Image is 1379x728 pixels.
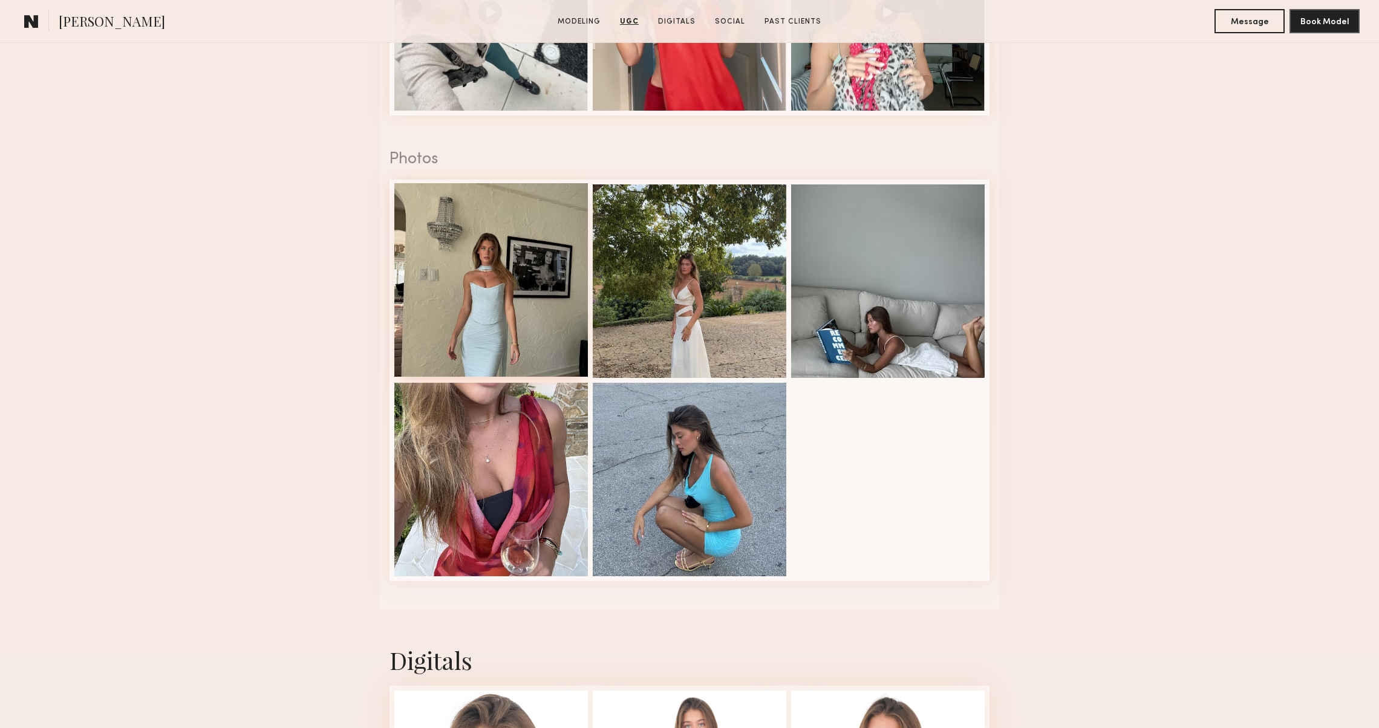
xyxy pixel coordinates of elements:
div: Photos [390,152,989,167]
a: Digitals [653,16,700,27]
a: Book Model [1289,16,1360,26]
a: Modeling [553,16,605,27]
a: Past Clients [760,16,826,27]
button: Message [1214,9,1285,33]
div: Digitals [390,644,989,676]
a: UGC [615,16,644,27]
button: Book Model [1289,9,1360,33]
span: [PERSON_NAME] [59,12,165,33]
a: Social [710,16,750,27]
